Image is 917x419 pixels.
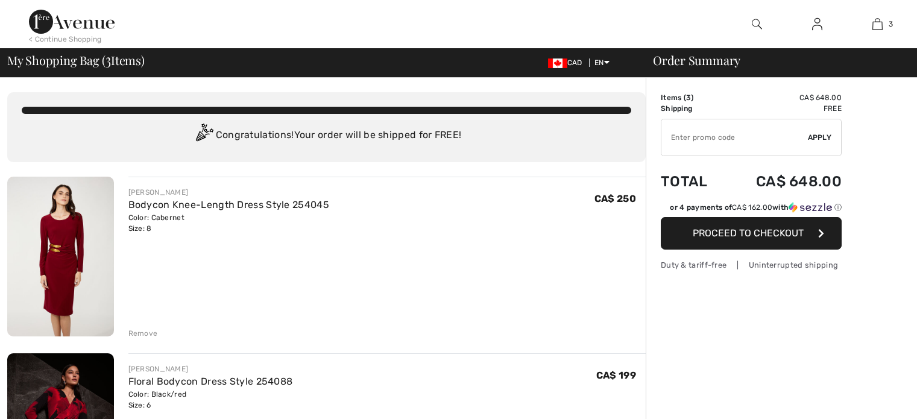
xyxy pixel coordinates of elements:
a: Bodycon Knee-Length Dress Style 254045 [128,199,329,210]
img: Canadian Dollar [548,58,567,68]
span: 3 [106,51,111,67]
a: 3 [848,17,907,31]
div: Remove [128,328,158,339]
td: Free [725,103,842,114]
div: [PERSON_NAME] [128,187,329,198]
span: EN [594,58,610,67]
button: Proceed to Checkout [661,217,842,250]
td: CA$ 648.00 [725,92,842,103]
td: Total [661,161,725,202]
span: Apply [808,132,832,143]
div: Color: Cabernet Size: 8 [128,212,329,234]
td: CA$ 648.00 [725,161,842,202]
div: Congratulations! Your order will be shipped for FREE! [22,124,631,148]
img: My Info [812,17,822,31]
div: Order Summary [638,54,910,66]
span: 3 [686,93,691,102]
div: Color: Black/red Size: 6 [128,389,293,411]
span: Proceed to Checkout [693,227,804,239]
div: or 4 payments ofCA$ 162.00withSezzle Click to learn more about Sezzle [661,202,842,217]
span: CA$ 250 [594,193,636,204]
span: CAD [548,58,587,67]
div: Duty & tariff-free | Uninterrupted shipping [661,259,842,271]
img: My Bag [872,17,883,31]
td: Shipping [661,103,725,114]
img: Congratulation2.svg [192,124,216,148]
input: Promo code [661,119,808,156]
img: 1ère Avenue [29,10,115,34]
div: or 4 payments of with [670,202,842,213]
span: My Shopping Bag ( Items) [7,54,145,66]
div: < Continue Shopping [29,34,102,45]
span: 3 [889,19,893,30]
a: Sign In [802,17,832,32]
img: Sezzle [789,202,832,213]
div: [PERSON_NAME] [128,364,293,374]
img: Bodycon Knee-Length Dress Style 254045 [7,177,114,336]
td: Items ( ) [661,92,725,103]
span: CA$ 199 [596,370,636,381]
img: search the website [752,17,762,31]
span: CA$ 162.00 [732,203,772,212]
a: Floral Bodycon Dress Style 254088 [128,376,293,387]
